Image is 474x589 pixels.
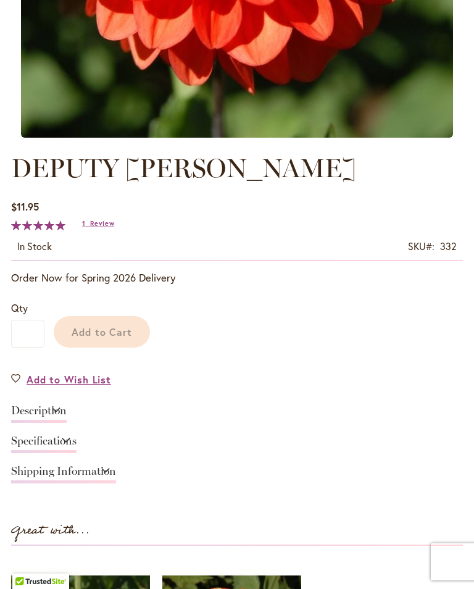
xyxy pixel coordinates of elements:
[440,240,457,254] div: 332
[17,240,52,253] span: In stock
[82,219,114,228] a: 1 Review
[11,220,65,230] div: 100%
[11,405,67,423] a: Description
[90,219,114,228] span: Review
[11,372,111,386] a: Add to Wish List
[9,545,44,580] iframe: Launch Accessibility Center
[408,240,434,253] strong: SKU
[11,301,28,314] span: Qty
[11,520,90,541] strong: Great with...
[11,466,116,483] a: Shipping Information
[27,372,111,386] span: Add to Wish List
[11,152,356,184] span: DEPUTY [PERSON_NAME]
[11,270,463,285] p: Order Now for Spring 2026 Delivery
[11,435,77,453] a: Specifications
[82,219,86,228] span: 1
[11,200,39,213] span: $11.95
[11,399,463,490] div: Detailed Product Info
[17,240,52,254] div: Availability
